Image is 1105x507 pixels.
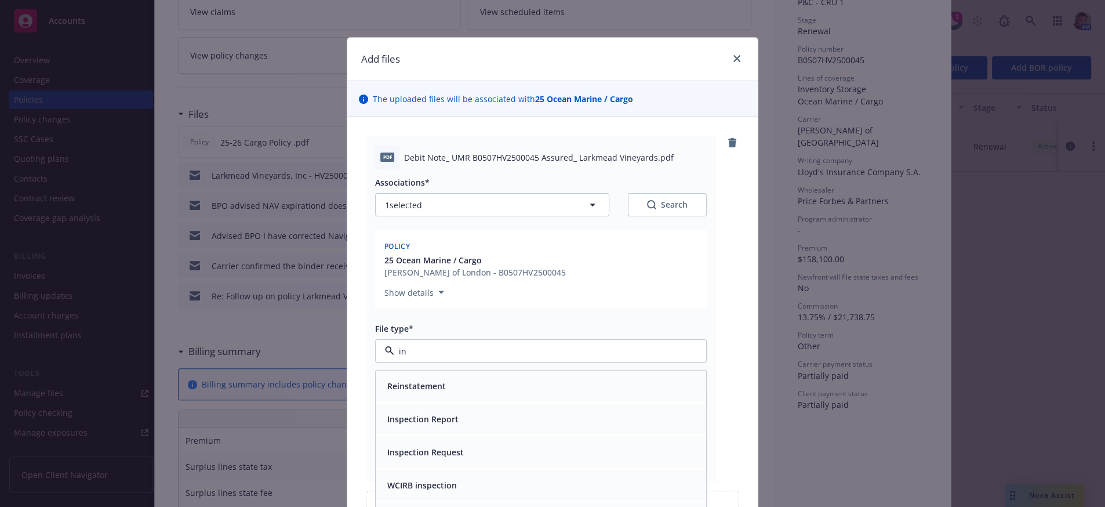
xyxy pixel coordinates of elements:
[380,153,394,161] span: pdf
[384,254,482,266] span: 25 Ocean Marine / Cargo
[647,200,656,209] svg: Search
[725,136,739,150] a: remove
[375,323,413,334] span: File type*
[380,285,449,299] button: Show details
[385,199,422,211] span: 1 selected
[384,241,410,251] span: Policy
[384,254,566,266] button: 25 Ocean Marine / Cargo
[628,193,707,216] button: SearchSearch
[384,266,566,278] div: [PERSON_NAME] of London - B0507HV2500045
[375,193,609,216] button: 1selected
[647,199,688,211] div: Search
[375,177,430,188] span: Associations*
[404,151,674,164] span: Debit Note_ UMR B0507HV2500045 Assured_ Larkmead Vineyards.pdf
